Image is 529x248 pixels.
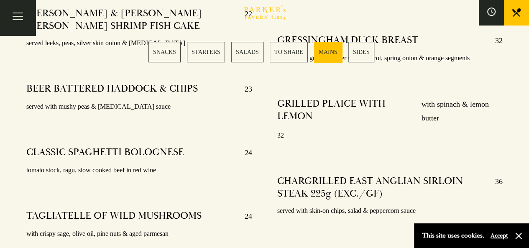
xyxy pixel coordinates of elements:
p: 24 [236,146,252,159]
a: 1 / 6 [148,42,181,62]
p: 24 [236,210,252,223]
a: 5 / 6 [314,42,342,62]
h4: GRILLED PLAICE WITH LEMON [277,97,414,125]
p: tomato stock, ragu, slow cooked beef in red wine [26,164,252,176]
button: Accept [491,232,508,240]
p: with crispy sage, olive oil, pine nuts & aged parmesan [26,228,252,240]
button: Close and accept [514,232,523,240]
a: 2 / 6 [187,42,225,62]
p: 23 [236,82,252,96]
h4: CLASSIC SPAGHETTI BOLOGNESE [26,146,184,159]
h4: TAGLIATELLE OF WILD MUSHROOMS [26,210,202,223]
h4: [PERSON_NAME] & [PERSON_NAME] [PERSON_NAME] SHRIMP FISH CAKE [26,7,236,32]
h4: BEER BATTERED HADDOCK & CHIPS [26,82,198,96]
a: 6 / 6 [348,42,374,62]
p: 32 [277,130,503,142]
p: served with skin-on chips, salad & peppercorn sauce [277,205,503,217]
a: 4 / 6 [270,42,308,62]
p: 36 [487,175,503,200]
p: with spinach & lemon butter [413,97,503,125]
h4: CHARGRILLED EAST ANGLIAN SIRLOIN STEAK 225g (EXC./GF) [277,175,487,200]
p: served with mushy peas & [MEDICAL_DATA] sauce [26,101,252,113]
p: This site uses cookies. [422,230,484,242]
a: 3 / 6 [231,42,263,62]
p: 22 [236,7,252,32]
